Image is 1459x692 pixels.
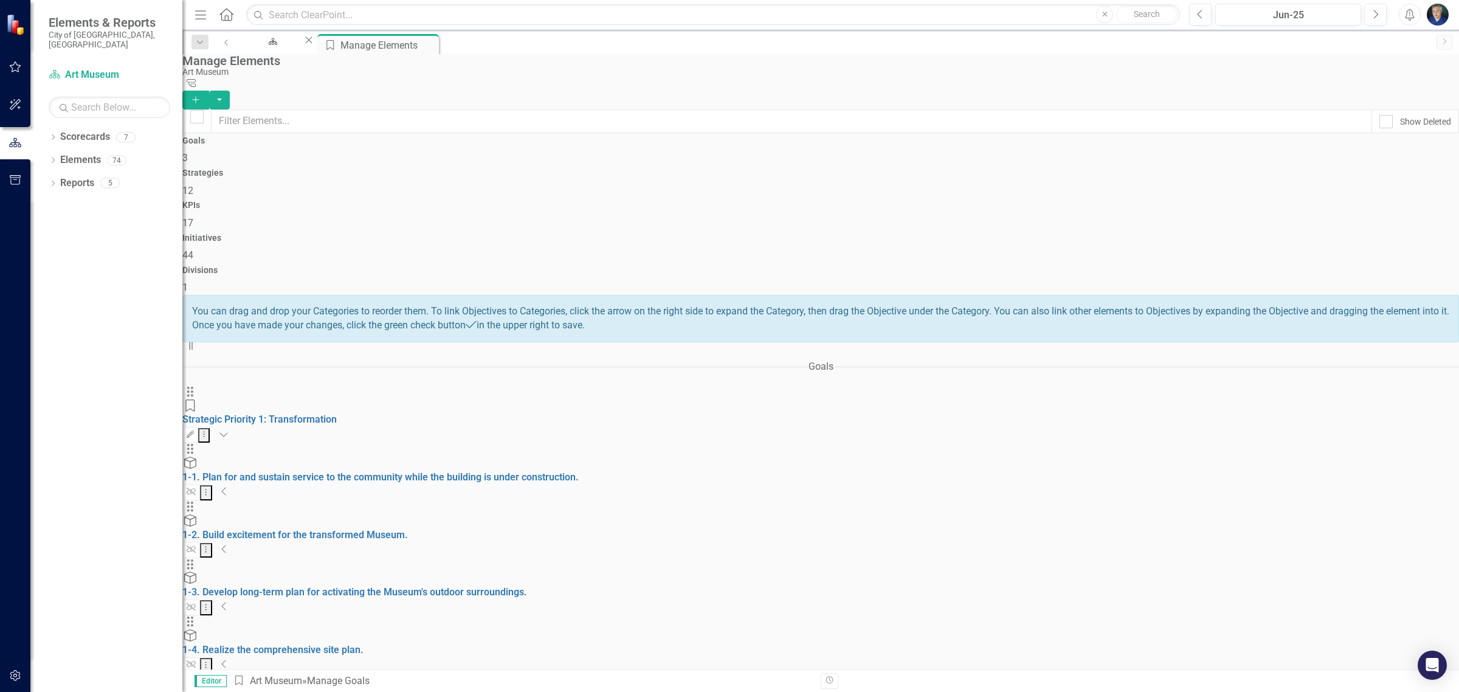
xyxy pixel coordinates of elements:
[49,68,170,82] a: Art Museum
[1215,4,1361,26] button: Jun-25
[1400,116,1451,128] div: Show Deleted
[239,34,303,49] a: Art Museum
[1134,9,1160,19] span: Search
[1116,6,1177,23] button: Search
[182,586,527,598] a: 1-3. Develop long-term plan for activating the Museum's outdoor surroundings.
[1219,8,1357,22] div: Jun-25
[60,130,110,144] a: Scorecards
[182,67,1453,77] div: Art Museum
[182,234,1459,243] h4: Initiatives
[246,4,1180,26] input: Search ClearPoint...
[182,644,364,656] a: 1-4. Realize the comprehensive site plan.
[182,266,1459,275] h4: Divisions
[182,413,337,425] a: Strategic Priority 1: Transformation
[6,14,27,35] img: ClearPoint Strategy
[182,201,1459,210] h4: KPIs
[107,155,126,165] div: 74
[182,529,408,541] a: 1-2. Build excitement for the transformed Museum.
[211,109,1372,133] input: Filter Elements...
[182,471,579,483] a: 1-1. Plan for and sustain service to the community while the building is under construction.
[1418,651,1447,680] div: Open Intercom Messenger
[182,168,1459,178] h4: Strategies
[250,675,302,687] a: Art Museum
[340,38,436,53] div: Manage Elements
[60,176,94,190] a: Reports
[233,674,812,688] div: » Manage Goals
[60,153,101,167] a: Elements
[1427,4,1449,26] img: Nick Nelson
[182,136,1459,145] h4: Goals
[809,360,833,374] div: Goals
[182,295,1459,342] div: You can drag and drop your Categories to reorder them. To link Objectives to Categories, click th...
[116,132,136,142] div: 7
[49,97,170,118] input: Search Below...
[182,54,1453,67] div: Manage Elements
[100,178,120,189] div: 5
[49,30,170,50] small: City of [GEOGRAPHIC_DATA], [GEOGRAPHIC_DATA]
[195,675,227,687] span: Editor
[250,46,292,61] div: Art Museum
[49,15,170,30] span: Elements & Reports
